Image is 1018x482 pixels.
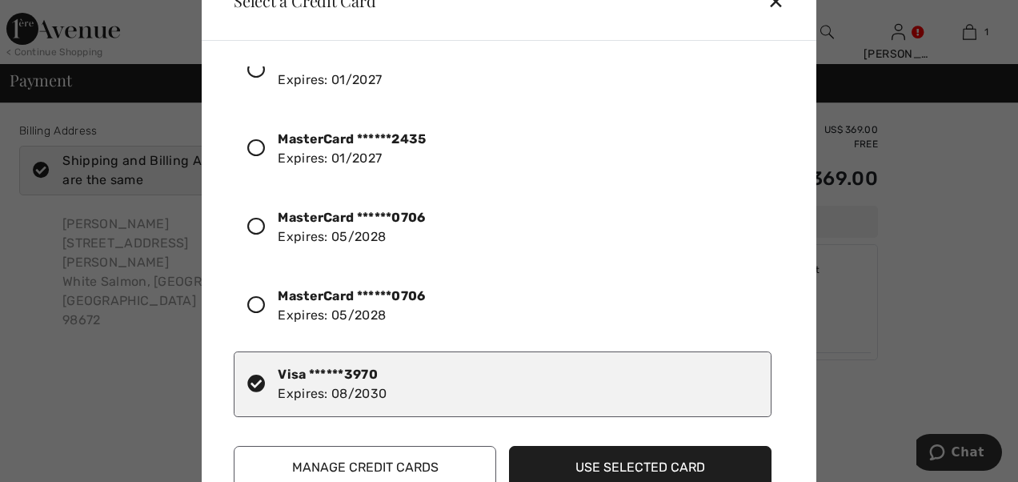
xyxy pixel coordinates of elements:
div: Expires: 08/2030 [278,365,387,404]
div: Expires: 05/2028 [278,208,425,247]
div: Expires: 05/2028 [278,287,425,325]
div: Expires: 01/2027 [278,51,426,90]
div: Expires: 01/2027 [278,130,426,168]
span: Chat [35,11,68,26]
